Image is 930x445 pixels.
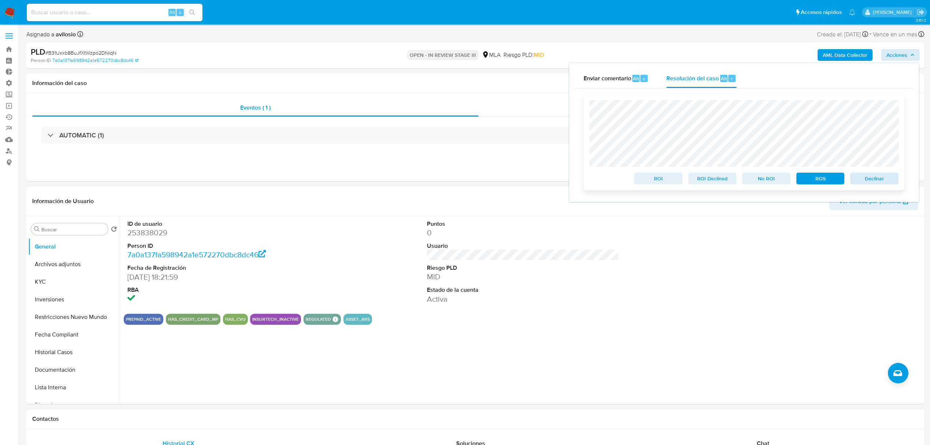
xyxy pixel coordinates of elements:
a: 7a0a137fa598942a1e572270dbc8dc46 [127,249,266,260]
div: AUTOMATIC (1) [41,127,909,144]
button: General [28,238,120,255]
button: Volver al orden por defecto [111,226,117,234]
dt: RBA [127,286,320,294]
b: avilosio [54,30,76,38]
span: Acciones [886,49,907,61]
dt: Puntos [427,220,619,228]
button: Inversiones [28,291,120,308]
button: Documentación [28,361,120,379]
span: Eventos ( 1 ) [240,103,271,112]
span: Enviar comentario [584,74,631,82]
dd: [DATE] 18:21:59 [127,272,320,282]
dd: MID [427,272,619,282]
span: ROS [801,173,840,184]
span: Asignado a [26,30,76,38]
dt: ID de usuario [127,220,320,228]
button: Buscar [34,226,40,232]
dd: 0 [427,228,619,238]
span: # B31Uxxb8BuJfXtWzpo2DNiqN [45,49,116,56]
span: ROI [639,173,677,184]
button: search-icon [185,7,200,18]
div: Creado el: [DATE] [817,29,868,39]
span: MID [534,51,544,59]
span: Alt [721,75,727,82]
dt: Usuario [427,242,619,250]
dt: Fecha de Registración [127,264,320,272]
button: Restricciones Nuevo Mundo [28,308,120,326]
button: ROI Declined [688,173,737,184]
p: OPEN - IN REVIEW STAGE III [407,50,479,60]
span: Alt [633,75,639,82]
span: - [870,29,871,39]
b: Person ID [31,57,51,64]
span: Riesgo PLD: [503,51,544,59]
button: Declinar [850,173,899,184]
dt: Estado de la cuenta [427,286,619,294]
b: PLD [31,46,45,58]
h1: Información del caso [32,80,918,87]
span: s [179,9,181,16]
b: AML Data Collector [823,49,867,61]
dt: Riesgo PLD [427,264,619,272]
button: KYC [28,273,120,291]
input: Buscar usuario o caso... [27,8,202,17]
button: Direcciones [28,396,120,414]
dd: 253838029 [127,228,320,238]
dd: Activa [427,294,619,304]
span: Vence en un mes [873,30,917,38]
button: Archivos adjuntos [28,255,120,273]
p: andres.vilosio@mercadolibre.com [873,9,914,16]
button: Acciones [881,49,920,61]
a: Notificaciones [849,9,855,15]
dt: Person ID [127,242,320,250]
a: Salir [917,8,925,16]
a: 7a0a137fa598942a1e572270dbc8dc46 [52,57,138,64]
button: ROS [796,173,845,184]
span: r [731,75,733,82]
button: Lista Interna [28,379,120,396]
span: Alt [169,9,175,16]
input: Buscar [41,226,105,233]
h1: Información de Usuario [32,198,94,205]
span: Resolución del caso [666,74,719,82]
span: ROI Declined [693,173,732,184]
span: Declinar [855,173,893,184]
span: Accesos rápidos [801,8,842,16]
span: No ROI [747,173,785,184]
button: Fecha Compliant [28,326,120,343]
button: No ROI [742,173,790,184]
span: c [643,75,645,82]
div: MLA [482,51,501,59]
h1: Contactos [32,415,918,423]
h3: AUTOMATIC (1) [59,131,104,139]
button: Historial Casos [28,343,120,361]
button: ROI [634,173,682,184]
button: AML Data Collector [818,49,873,61]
